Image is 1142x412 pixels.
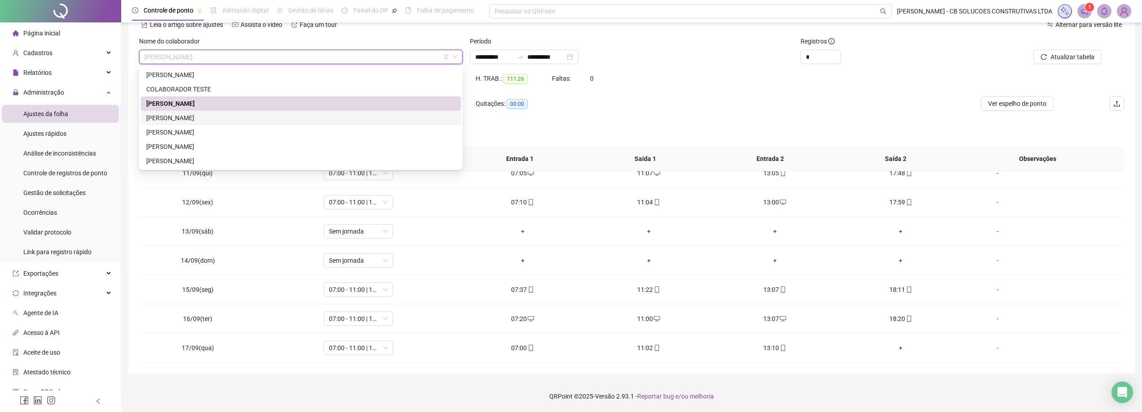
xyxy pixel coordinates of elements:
[828,38,835,44] span: info-circle
[13,369,19,375] span: solution
[1047,22,1053,28] span: swap
[590,75,594,82] span: 0
[1111,382,1133,403] div: Open Intercom Messenger
[1113,100,1120,107] span: upload
[801,36,835,46] span: Registros
[13,389,19,395] span: qrcode
[232,22,238,28] span: youtube
[527,170,534,176] span: desktop
[971,314,1024,324] div: -
[23,89,64,96] span: Administração
[981,96,1054,111] button: Ver espelho de ponto
[329,166,388,180] span: 07:00 - 11:00 | 13:00 - 17:48
[183,169,213,177] span: 11/09(qui)
[23,270,58,277] span: Exportações
[23,209,57,216] span: Ocorrências
[467,343,578,353] div: 07:00
[527,286,534,293] span: mobile
[146,113,455,123] div: [PERSON_NAME]
[845,285,957,295] div: 18:11
[13,69,19,76] span: file
[141,111,461,125] div: HENRIQUE SANTANA LIMA
[905,170,912,176] span: mobile
[467,197,578,207] div: 07:10
[845,197,957,207] div: 17:59
[23,30,60,37] span: Página inicial
[144,7,193,14] span: Controle de ponto
[1085,3,1094,12] sup: 1
[23,290,57,297] span: Integrações
[470,36,497,46] label: Período
[13,50,19,56] span: user-add
[341,7,348,13] span: dashboard
[1088,4,1091,10] span: 1
[181,257,215,264] span: 14/09(dom)
[708,147,833,171] th: Entrada 2
[329,254,388,267] span: Sem jornada
[146,142,455,152] div: [PERSON_NAME]
[779,199,786,205] span: desktop
[719,256,831,265] div: +
[144,50,457,64] span: ENZO DE OLIVEIRA
[141,139,461,154] div: OSCAR JOSE BARZOTTO
[182,199,213,206] span: 12/09(sex)
[300,21,337,28] span: Faça um tour
[507,99,528,109] span: 00:00
[13,30,19,36] span: home
[527,199,534,205] span: mobile
[476,74,552,84] div: H. TRAB.:
[329,312,388,325] span: 07:00 - 11:00 | 13:00 - 17:48
[845,256,957,265] div: +
[719,168,831,178] div: 13:05
[653,316,660,322] span: desktop
[23,229,71,236] span: Validar protocolo
[1060,6,1070,16] img: sparkle-icon.fc2bf0ac1784a2077858766a79e2daf3.svg
[467,168,578,178] div: 07:05
[958,147,1117,171] th: Observações
[637,393,714,400] span: Reportar bug e/ou melhoria
[329,195,388,209] span: 07:00 - 11:00 | 13:00 - 17:48
[1081,7,1089,15] span: notification
[965,154,1110,164] span: Observações
[476,99,565,109] div: Quitações:
[241,21,282,28] span: Assista o vídeo
[23,309,58,317] span: Agente de IA
[146,84,455,94] div: COLABORADOR TESTE
[288,7,333,14] span: Gestão de férias
[141,22,148,28] span: file-text
[779,316,786,322] span: desktop
[1033,50,1102,64] button: Atualizar tabela
[23,388,63,395] span: Gerar QRCode
[353,7,388,14] span: Painel do DP
[1041,54,1047,60] span: reload
[516,53,524,61] span: to
[971,343,1024,353] div: -
[13,270,19,277] span: export
[222,7,268,14] span: Admissão digital
[141,96,461,111] div: ENZO DE OLIVEIRA
[593,197,704,207] div: 11:04
[779,170,786,176] span: mobile
[329,341,388,355] span: 07:00 - 11:00 | 13:00 - 17:48
[23,150,96,157] span: Análise de inconsistências
[845,314,957,324] div: 18:20
[182,228,214,235] span: 13/09(sáb)
[197,8,202,13] span: pushpin
[23,49,53,56] span: Cadastros
[719,314,831,324] div: 13:07
[276,7,283,13] span: sun
[527,345,534,351] span: mobile
[146,127,455,137] div: [PERSON_NAME]
[467,256,578,265] div: +
[905,316,912,322] span: mobile
[20,396,29,405] span: facebook
[405,7,411,13] span: book
[23,169,107,177] span: Controle de registros de ponto
[1117,4,1131,18] img: 82633
[1050,52,1094,62] span: Atualizar tabela
[516,53,524,61] span: swap-right
[880,8,887,15] span: search
[905,199,912,205] span: mobile
[13,89,19,95] span: lock
[552,75,572,82] span: Faltas:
